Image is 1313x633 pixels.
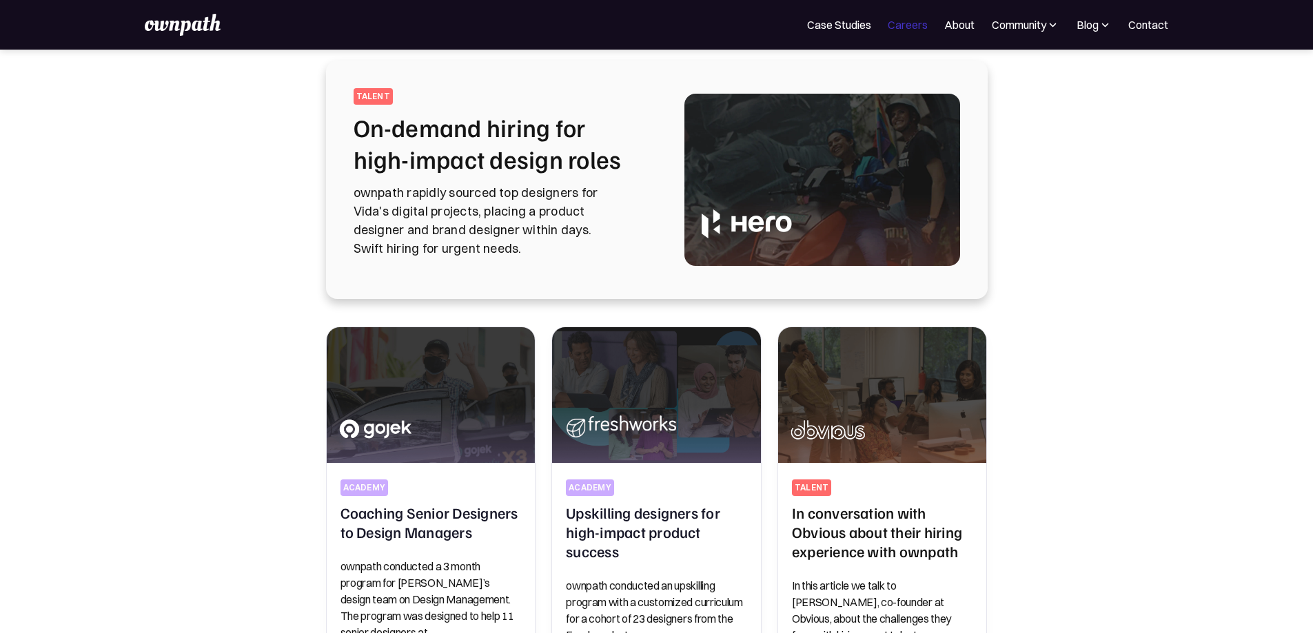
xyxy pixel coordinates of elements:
[778,327,987,463] img: In conversation with Obvious about their hiring experience with ownpath
[1128,17,1168,33] a: Contact
[356,91,390,102] div: talent
[1077,17,1099,33] div: Blog
[343,482,386,493] div: academy
[327,327,536,463] img: Coaching Senior Designers to Design Managers
[807,17,871,33] a: Case Studies
[888,17,928,33] a: Careers
[792,503,973,561] h2: In conversation with Obvious about their hiring experience with ownpath
[992,17,1046,33] div: Community
[1076,17,1112,33] div: Blog
[552,327,761,463] img: Upskilling designers for high-impact product success
[944,17,975,33] a: About
[340,503,522,541] h2: Coaching Senior Designers to Design Managers
[354,183,651,258] p: ownpath rapidly sourced top designers for Vida's digital projects, placing a product designer and...
[569,482,611,493] div: Academy
[795,482,828,493] div: talent
[991,17,1059,33] div: Community
[354,112,651,175] h2: On-demand hiring for high-impact design roles
[354,88,960,271] a: talentOn-demand hiring for high-impact design rolesownpath rapidly sourced top designers for Vida...
[566,503,747,561] h2: Upskilling designers for high-impact product success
